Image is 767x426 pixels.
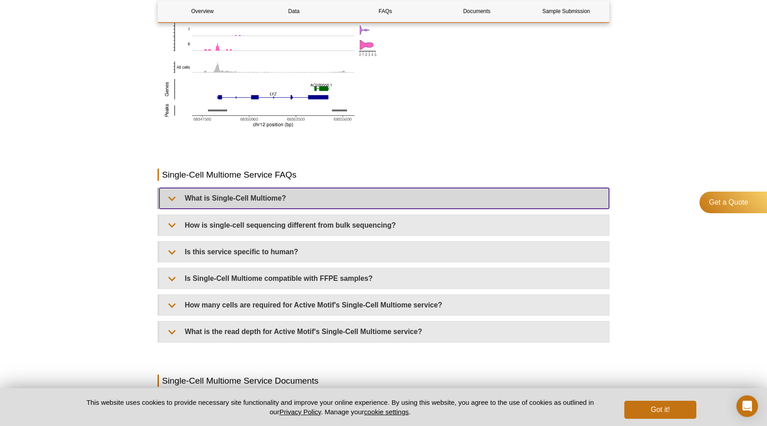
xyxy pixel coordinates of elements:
h2: Single-Cell Multiome Service FAQs​ [158,169,609,181]
h2: Single-Cell Multiome Service Documents [158,375,609,387]
a: Overview [158,0,247,22]
a: Sample Submission [524,0,609,22]
a: Privacy Policy [280,408,321,416]
summary: Is this service specific to human? [159,242,609,262]
a: Documents [433,0,521,22]
a: Get a Quote [699,192,767,213]
summary: What is the read depth for Active Motif's Single-Cell Multiome service?​ [159,321,609,342]
summary: Is Single-Cell Multiome compatible with FFPE samples?​ [159,268,609,289]
a: FAQs [341,0,429,22]
button: cookie settings [364,408,409,416]
summary: How is single-cell sequencing different from bulk sequencing? [159,215,609,235]
button: Got it! [624,401,696,419]
summary: What is Single-Cell Multiome? [159,188,609,208]
summary: How many cells are required for Active Motif's Single-Cell Multiome service?​ [159,295,609,315]
div: Open Intercom Messenger [736,395,758,417]
a: Data [249,0,338,22]
p: This website uses cookies to provide necessary site functionality and improve your online experie... [71,398,609,417]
